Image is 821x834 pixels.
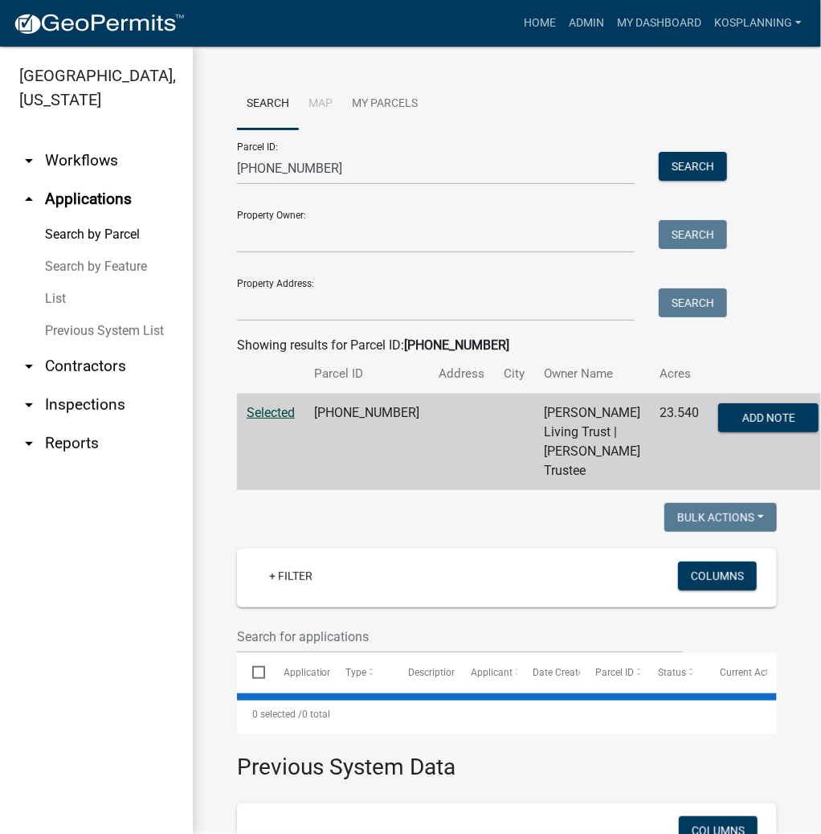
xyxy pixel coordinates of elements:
[237,336,777,355] div: Showing results for Parcel ID:
[494,355,534,393] th: City
[330,653,393,692] datatable-header-cell: Type
[19,395,39,415] i: arrow_drop_down
[342,79,427,130] a: My Parcels
[284,667,371,678] span: Application Number
[708,8,808,39] a: kosplanning
[658,667,686,678] span: Status
[650,355,709,393] th: Acres
[611,8,708,39] a: My Dashboard
[237,653,268,692] datatable-header-cell: Select
[237,79,299,130] a: Search
[580,653,643,692] datatable-header-cell: Parcel ID
[237,734,777,784] h3: Previous System Data
[429,355,494,393] th: Address
[534,394,650,491] td: [PERSON_NAME] Living Trust | [PERSON_NAME] Trustee
[517,653,580,692] datatable-header-cell: Date Created
[471,667,513,678] span: Applicant
[659,152,727,181] button: Search
[19,357,39,376] i: arrow_drop_down
[19,151,39,170] i: arrow_drop_down
[455,653,517,692] datatable-header-cell: Applicant
[268,653,330,692] datatable-header-cell: Application Number
[393,653,455,692] datatable-header-cell: Description
[643,653,705,692] datatable-header-cell: Status
[408,667,457,678] span: Description
[19,190,39,209] i: arrow_drop_up
[304,394,429,491] td: [PHONE_NUMBER]
[742,411,795,424] span: Add Note
[562,8,611,39] a: Admin
[534,355,650,393] th: Owner Name
[404,337,509,353] strong: [PHONE_NUMBER]
[678,562,757,591] button: Columns
[304,355,429,393] th: Parcel ID
[237,694,777,734] div: 0 total
[237,620,683,653] input: Search for applications
[718,403,819,432] button: Add Note
[256,562,325,591] a: + Filter
[19,434,39,453] i: arrow_drop_down
[720,667,786,678] span: Current Activity
[252,709,302,720] span: 0 selected /
[595,667,634,678] span: Parcel ID
[659,220,727,249] button: Search
[664,503,777,532] button: Bulk Actions
[517,8,562,39] a: Home
[650,394,709,491] td: 23.540
[247,405,295,420] a: Selected
[345,667,366,678] span: Type
[533,667,589,678] span: Date Created
[659,288,727,317] button: Search
[705,653,767,692] datatable-header-cell: Current Activity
